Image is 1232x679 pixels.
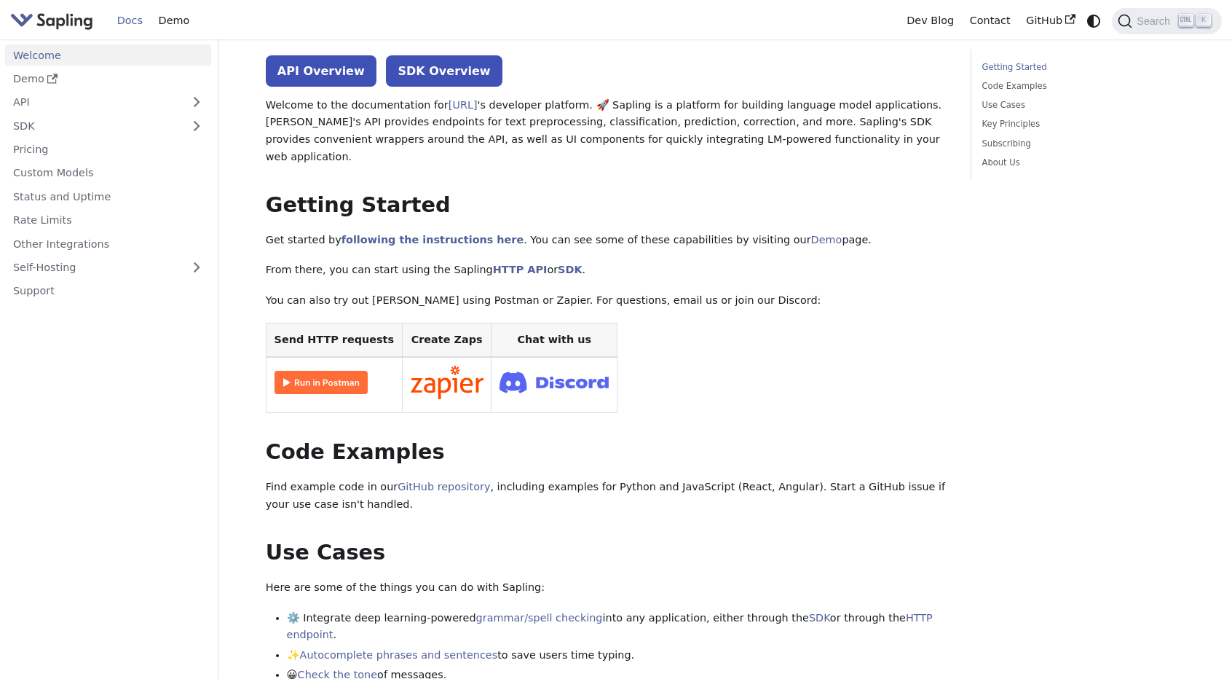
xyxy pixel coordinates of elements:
th: Send HTTP requests [266,323,402,357]
span: Search [1132,15,1179,27]
img: Join Discord [499,367,609,397]
a: SDK [809,612,830,624]
a: Other Integrations [5,233,211,254]
p: Find example code in our , including examples for Python and JavaScript (React, Angular). Start a... [266,479,950,514]
img: Connect in Zapier [411,366,483,399]
a: Demo [151,9,197,32]
a: grammar/spell checking [476,612,603,624]
th: Create Zaps [402,323,491,357]
a: HTTP API [493,264,548,275]
button: Search (Ctrl+K) [1112,8,1221,34]
a: SDK Overview [386,55,502,87]
img: Sapling.ai [10,10,93,31]
a: HTTP endpoint [287,612,933,641]
kbd: K [1196,14,1211,27]
a: Docs [109,9,151,32]
a: GitHub [1018,9,1083,32]
a: following the instructions here [341,234,524,246]
h2: Getting Started [266,192,950,219]
a: Sapling.ai [10,10,98,31]
a: Getting Started [982,60,1180,74]
a: API [5,92,182,113]
a: Use Cases [982,98,1180,112]
a: Welcome [5,44,211,66]
button: Expand sidebar category 'SDK' [182,115,211,136]
a: Custom Models [5,162,211,184]
a: Dev Blog [899,9,961,32]
a: Subscribing [982,137,1180,151]
li: ✨ to save users time typing. [287,647,950,664]
a: Demo [5,68,211,90]
a: Pricing [5,139,211,160]
a: Demo [811,234,842,246]
h2: Code Examples [266,439,950,466]
a: Self-Hosting [5,257,211,278]
a: Key Principles [982,117,1180,131]
a: GitHub repository [398,481,490,492]
h2: Use Cases [266,540,950,566]
a: SDK [5,115,182,136]
p: You can also try out [PERSON_NAME] using Postman or Zapier. For questions, email us or join our D... [266,292,950,310]
a: [URL] [449,99,478,111]
a: Rate Limits [5,210,211,231]
a: Support [5,280,211,302]
th: Chat with us [491,323,617,357]
button: Expand sidebar category 'API' [182,92,211,113]
button: Switch between dark and light mode (currently system mode) [1083,10,1105,31]
p: Get started by . You can see some of these capabilities by visiting our page. [266,232,950,249]
img: Run in Postman [275,371,368,394]
p: From there, you can start using the Sapling or . [266,262,950,279]
p: Welcome to the documentation for 's developer platform. 🚀 Sapling is a platform for building lang... [266,97,950,166]
a: Status and Uptime [5,186,211,207]
a: About Us [982,156,1180,170]
a: API Overview [266,55,376,87]
a: Autocomplete phrases and sentences [300,649,498,661]
a: Contact [962,9,1019,32]
a: Code Examples [982,79,1180,93]
p: Here are some of the things you can do with Sapling: [266,579,950,597]
li: ⚙️ Integrate deep learning-powered into any application, either through the or through the . [287,610,950,645]
a: SDK [558,264,582,275]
